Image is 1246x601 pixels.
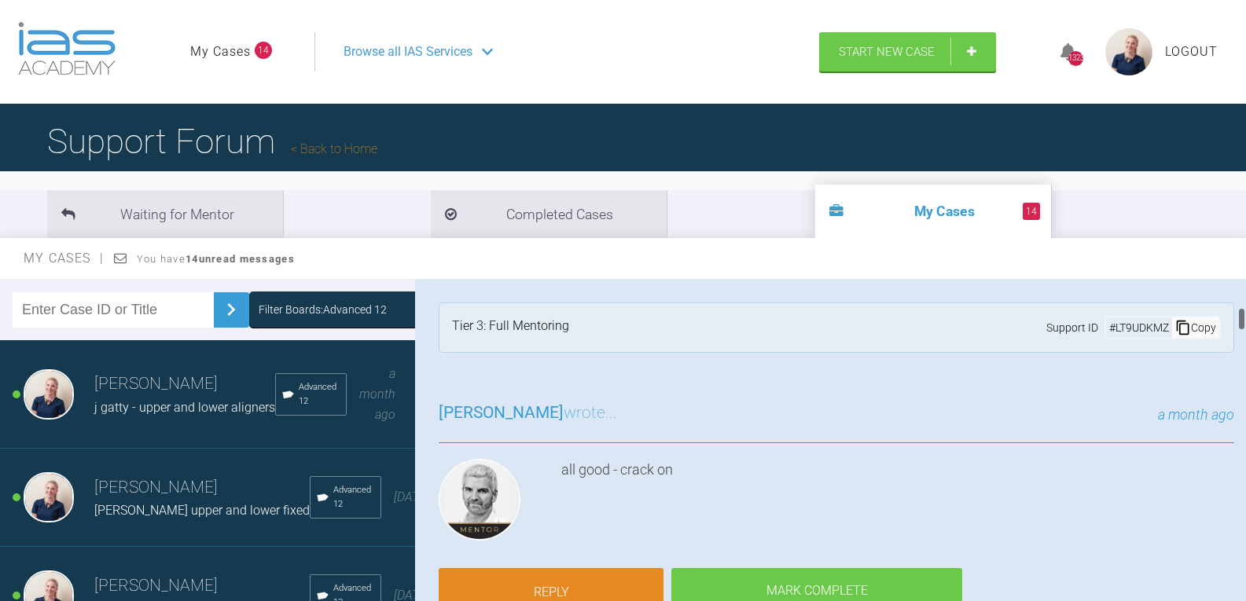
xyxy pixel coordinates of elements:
[186,253,295,265] strong: 14 unread messages
[344,42,472,62] span: Browse all IAS Services
[18,22,116,75] img: logo-light.3e3ef733.png
[1172,317,1219,338] div: Copy
[394,489,429,504] span: [DATE]
[94,573,310,599] h3: [PERSON_NAME]
[439,400,617,427] h3: wrote...
[94,371,275,398] h3: [PERSON_NAME]
[1023,203,1040,220] span: 14
[13,292,214,328] input: Enter Case ID or Title
[47,114,377,169] h1: Support Forum
[255,42,272,59] span: 14
[359,366,395,421] span: a month ago
[299,380,340,409] span: Advanced 12
[439,459,520,541] img: Ross Hobson
[439,403,564,422] span: [PERSON_NAME]
[1165,42,1218,62] a: Logout
[333,483,374,511] span: Advanced 12
[1046,319,1098,336] span: Support ID
[1105,28,1152,75] img: profile.png
[1158,406,1234,423] span: a month ago
[291,141,377,156] a: Back to Home
[1106,319,1172,336] div: # LT9UDKMZ
[94,400,275,415] span: j gatty - upper and lower aligners
[24,251,105,266] span: My Cases
[94,475,310,501] h3: [PERSON_NAME]
[1068,51,1083,66] div: 1323
[47,190,283,238] li: Waiting for Mentor
[24,472,74,522] img: Olivia Nixon
[259,301,387,318] div: Filter Boards: Advanced 12
[137,253,295,265] span: You have
[452,316,569,339] div: Tier 3: Full Mentoring
[431,190,667,238] li: Completed Cases
[219,297,244,322] img: chevronRight.28bd32b0.svg
[94,503,310,518] span: [PERSON_NAME] upper and lower fixed
[819,32,996,71] a: Start New Case
[839,45,935,59] span: Start New Case
[24,369,74,420] img: Olivia Nixon
[190,42,251,62] a: My Cases
[815,185,1051,238] li: My Cases
[561,459,1234,547] div: all good - crack on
